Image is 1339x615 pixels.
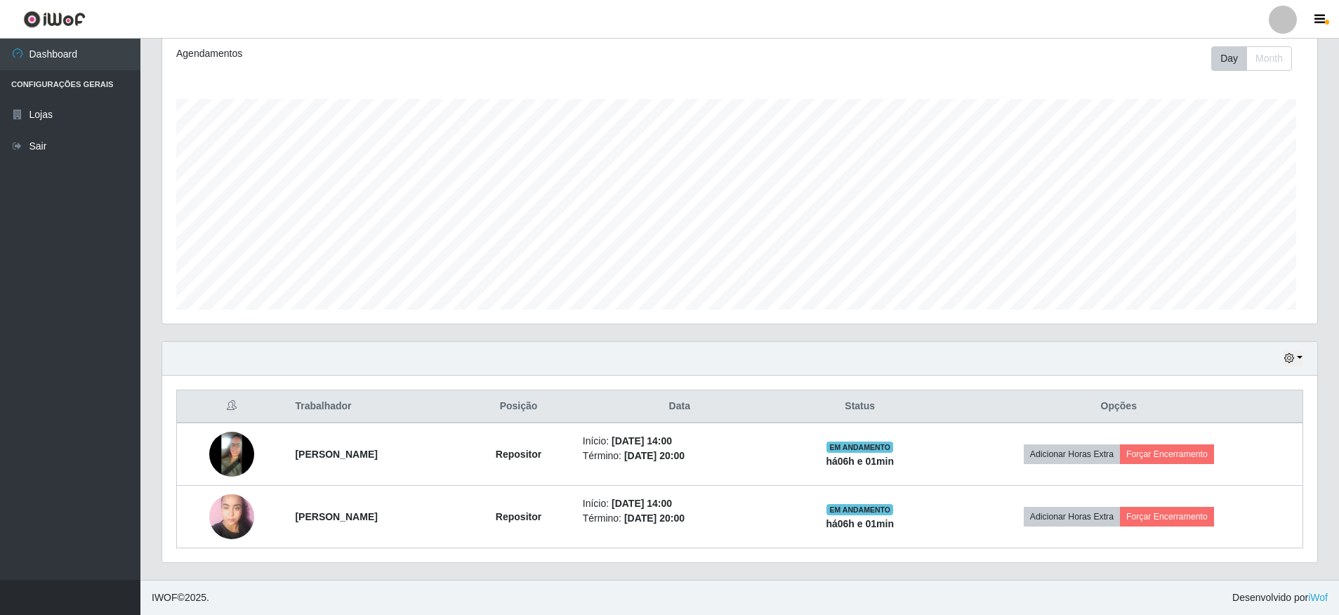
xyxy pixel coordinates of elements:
time: [DATE] 20:00 [624,450,685,461]
th: Trabalhador [286,390,463,423]
button: Adicionar Horas Extra [1024,444,1120,464]
button: Day [1211,46,1247,71]
span: IWOF [152,592,178,603]
a: iWof [1308,592,1328,603]
strong: [PERSON_NAME] [295,511,377,522]
div: Agendamentos [176,46,633,61]
strong: Repositor [496,511,541,522]
time: [DATE] 20:00 [624,512,685,524]
button: Month [1246,46,1292,71]
th: Opções [935,390,1303,423]
li: Início: [583,496,777,511]
button: Forçar Encerramento [1120,507,1214,527]
img: 1748484954184.jpeg [209,432,254,477]
th: Posição [463,390,574,423]
div: Toolbar with button groups [1211,46,1303,71]
button: Adicionar Horas Extra [1024,507,1120,527]
th: Data [574,390,785,423]
span: EM ANDAMENTO [826,442,893,453]
span: EM ANDAMENTO [826,504,893,515]
span: © 2025 . [152,590,209,605]
strong: há 06 h e 01 min [826,518,894,529]
img: CoreUI Logo [23,11,86,28]
img: 1750798204685.jpeg [209,487,254,546]
time: [DATE] 14:00 [612,435,672,447]
time: [DATE] 14:00 [612,498,672,509]
strong: Repositor [496,449,541,460]
button: Forçar Encerramento [1120,444,1214,464]
li: Término: [583,511,777,526]
strong: há 06 h e 01 min [826,456,894,467]
li: Início: [583,434,777,449]
th: Status [785,390,935,423]
li: Término: [583,449,777,463]
div: First group [1211,46,1292,71]
strong: [PERSON_NAME] [295,449,377,460]
span: Desenvolvido por [1232,590,1328,605]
